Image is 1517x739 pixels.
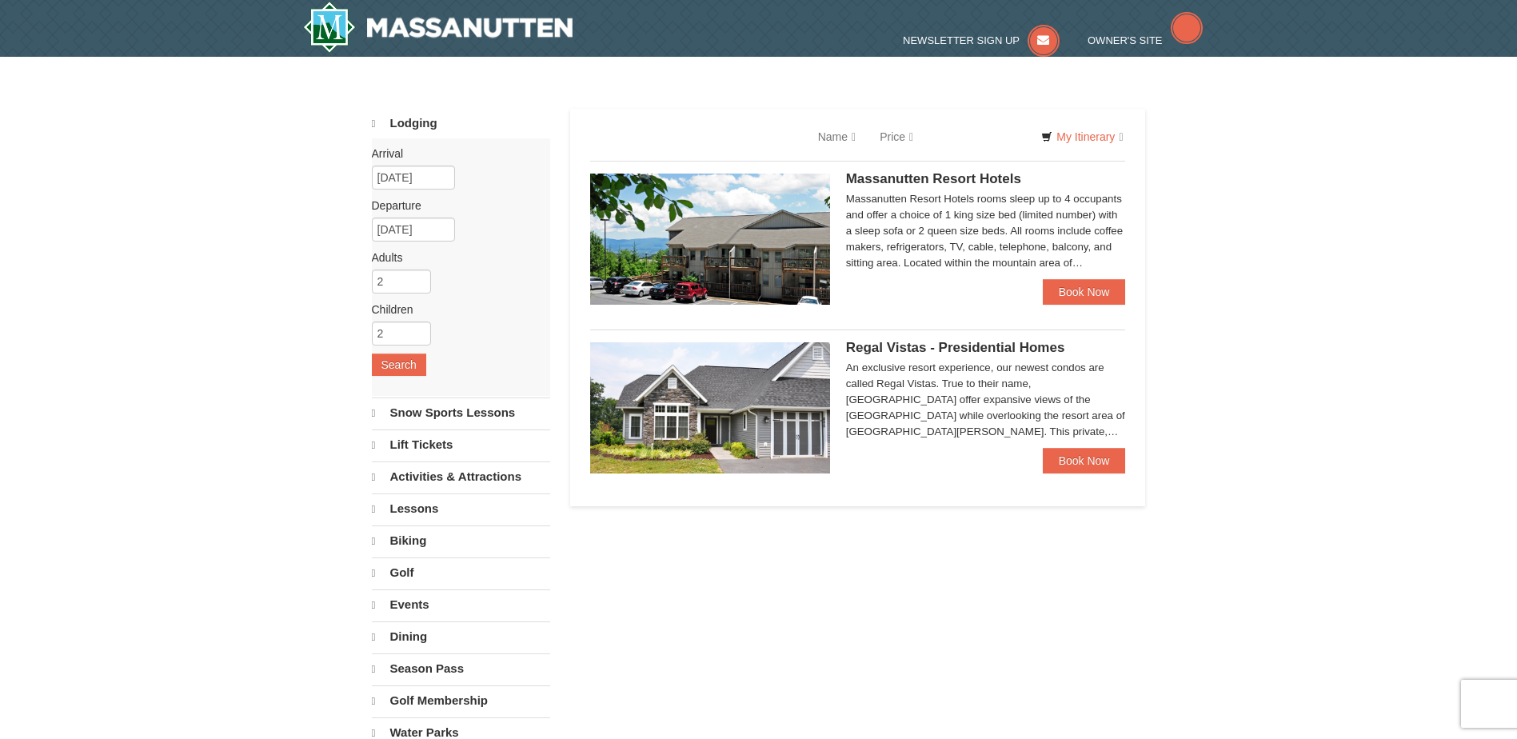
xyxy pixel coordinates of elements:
label: Adults [372,250,538,266]
div: An exclusive resort experience, our newest condos are called Regal Vistas. True to their name, [G... [846,360,1126,440]
img: 19219026-1-e3b4ac8e.jpg [590,174,830,305]
span: Massanutten Resort Hotels [846,171,1021,186]
a: Massanutten Resort [303,2,573,53]
a: Lessons [372,493,550,524]
a: Newsletter Sign Up [903,34,1060,46]
a: Name [806,121,868,153]
a: Biking [372,525,550,556]
a: Season Pass [372,653,550,684]
label: Departure [372,198,538,214]
a: Snow Sports Lessons [372,397,550,428]
a: Price [868,121,925,153]
label: Children [372,302,538,318]
a: Lodging [372,109,550,138]
a: Golf Membership [372,685,550,716]
img: 19218991-1-902409a9.jpg [590,342,830,473]
span: Owner's Site [1088,34,1163,46]
div: Massanutten Resort Hotels rooms sleep up to 4 occupants and offer a choice of 1 king size bed (li... [846,191,1126,271]
img: Massanutten Resort Logo [303,2,573,53]
span: Regal Vistas - Presidential Homes [846,340,1065,355]
a: Lift Tickets [372,429,550,460]
a: Dining [372,621,550,652]
a: Activities & Attractions [372,461,550,492]
a: Book Now [1043,279,1126,305]
a: Owner's Site [1088,34,1203,46]
a: My Itinerary [1031,125,1133,149]
a: Golf [372,557,550,588]
label: Arrival [372,146,538,162]
a: Book Now [1043,448,1126,473]
span: Newsletter Sign Up [903,34,1020,46]
button: Search [372,354,426,376]
a: Events [372,589,550,620]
